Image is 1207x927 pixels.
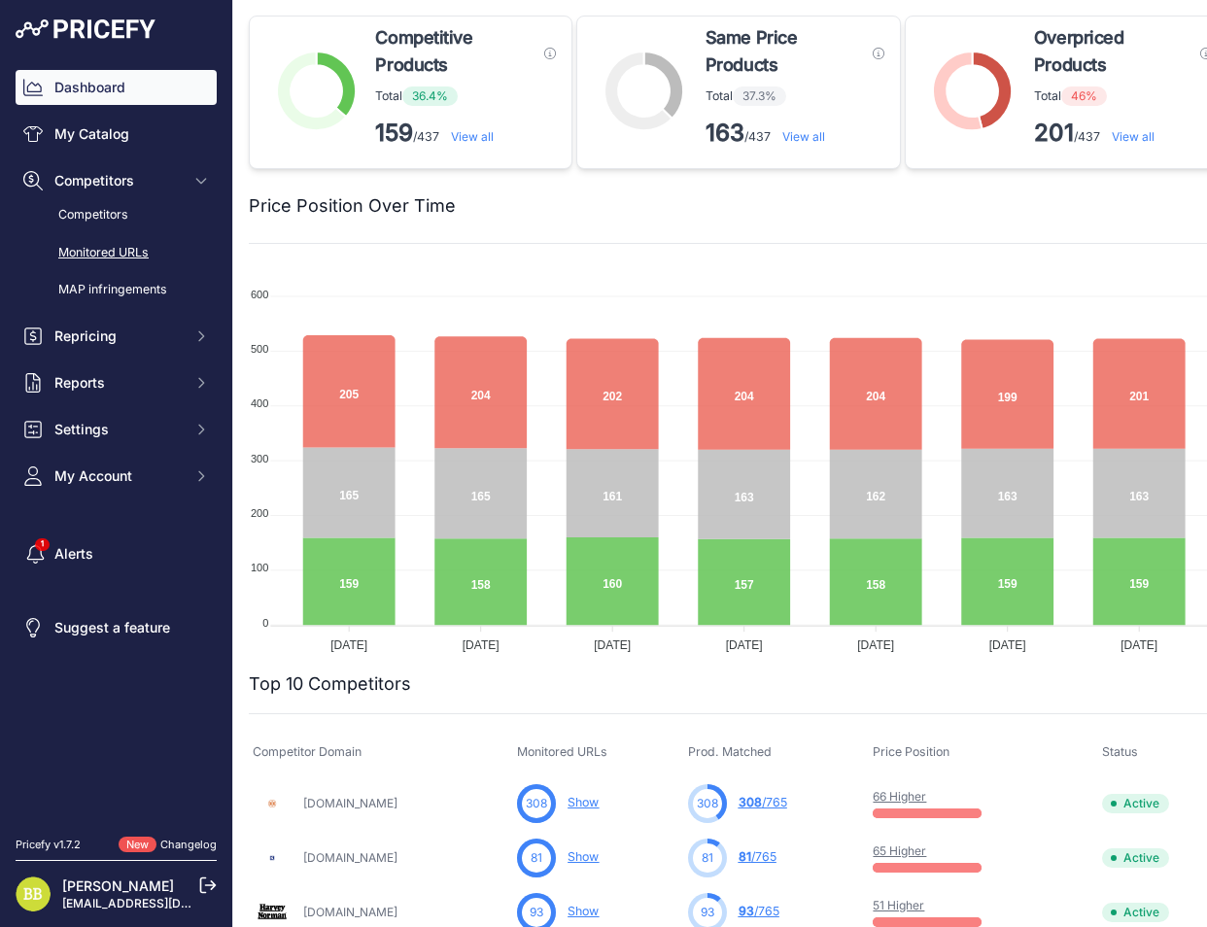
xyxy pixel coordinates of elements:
span: Monitored URLs [517,744,607,759]
h2: Top 10 Competitors [249,670,411,698]
span: 81 [702,849,713,867]
span: Prod. Matched [688,744,772,759]
span: 93 [530,904,543,921]
span: 308 [526,795,547,812]
span: 93 [739,904,754,918]
tspan: [DATE] [857,638,894,652]
a: Show [568,904,599,918]
button: Reports [16,365,217,400]
a: Alerts [16,536,217,571]
p: /437 [375,118,556,149]
a: View all [1112,129,1155,144]
span: Competitor Domain [253,744,362,759]
span: 36.4% [402,86,458,106]
tspan: 600 [251,289,268,300]
tspan: [DATE] [330,638,367,652]
tspan: [DATE] [1121,638,1157,652]
a: Show [568,795,599,809]
span: 308 [697,795,718,812]
tspan: [DATE] [726,638,763,652]
span: 81 [739,849,751,864]
span: Active [1102,794,1169,813]
a: 93/765 [739,904,779,918]
span: Price Position [873,744,949,759]
img: Pricefy Logo [16,19,155,39]
tspan: 200 [251,507,268,519]
a: MAP infringements [16,273,217,307]
span: 93 [701,904,714,921]
div: Pricefy v1.7.2 [16,837,81,853]
span: Same Price Products [706,24,865,79]
a: Dashboard [16,70,217,105]
tspan: 300 [251,453,268,464]
tspan: 0 [262,617,268,629]
strong: 163 [706,119,744,147]
button: Repricing [16,319,217,354]
span: 308 [739,795,762,809]
h2: Price Position Over Time [249,192,456,220]
a: View all [451,129,494,144]
span: My Account [54,466,182,486]
a: 51 Higher [873,898,924,912]
span: 46% [1061,86,1107,106]
tspan: [DATE] [594,638,631,652]
span: Settings [54,420,182,439]
strong: 159 [375,119,413,147]
a: [DOMAIN_NAME] [303,905,397,919]
a: Competitors [16,198,217,232]
a: [PERSON_NAME] [62,877,174,894]
a: Changelog [160,838,217,851]
p: /437 [706,118,884,149]
a: Show [568,849,599,864]
p: Total [375,86,556,106]
span: Active [1102,903,1169,922]
a: 65 Higher [873,843,926,858]
span: New [119,837,156,853]
nav: Sidebar [16,70,217,813]
a: My Catalog [16,117,217,152]
span: Repricing [54,326,182,346]
a: Suggest a feature [16,610,217,645]
span: Competitors [54,171,182,190]
p: Total [706,86,884,106]
a: Monitored URLs [16,236,217,270]
span: 81 [531,849,542,867]
tspan: [DATE] [463,638,500,652]
tspan: [DATE] [989,638,1026,652]
a: 81/765 [739,849,776,864]
a: 308/765 [739,795,787,809]
tspan: 100 [251,562,268,573]
span: Overpriced Products [1034,24,1192,79]
a: [DOMAIN_NAME] [303,850,397,865]
span: Status [1102,744,1138,759]
a: View all [782,129,825,144]
span: Competitive Products [375,24,536,79]
button: My Account [16,459,217,494]
tspan: 400 [251,397,268,409]
span: 37.3% [733,86,786,106]
a: [EMAIL_ADDRESS][DOMAIN_NAME] [62,896,265,910]
a: 66 Higher [873,789,926,804]
span: Active [1102,848,1169,868]
a: [DOMAIN_NAME] [303,796,397,810]
button: Settings [16,412,217,447]
button: Competitors [16,163,217,198]
tspan: 500 [251,343,268,355]
strong: 201 [1034,119,1074,147]
span: Reports [54,373,182,393]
